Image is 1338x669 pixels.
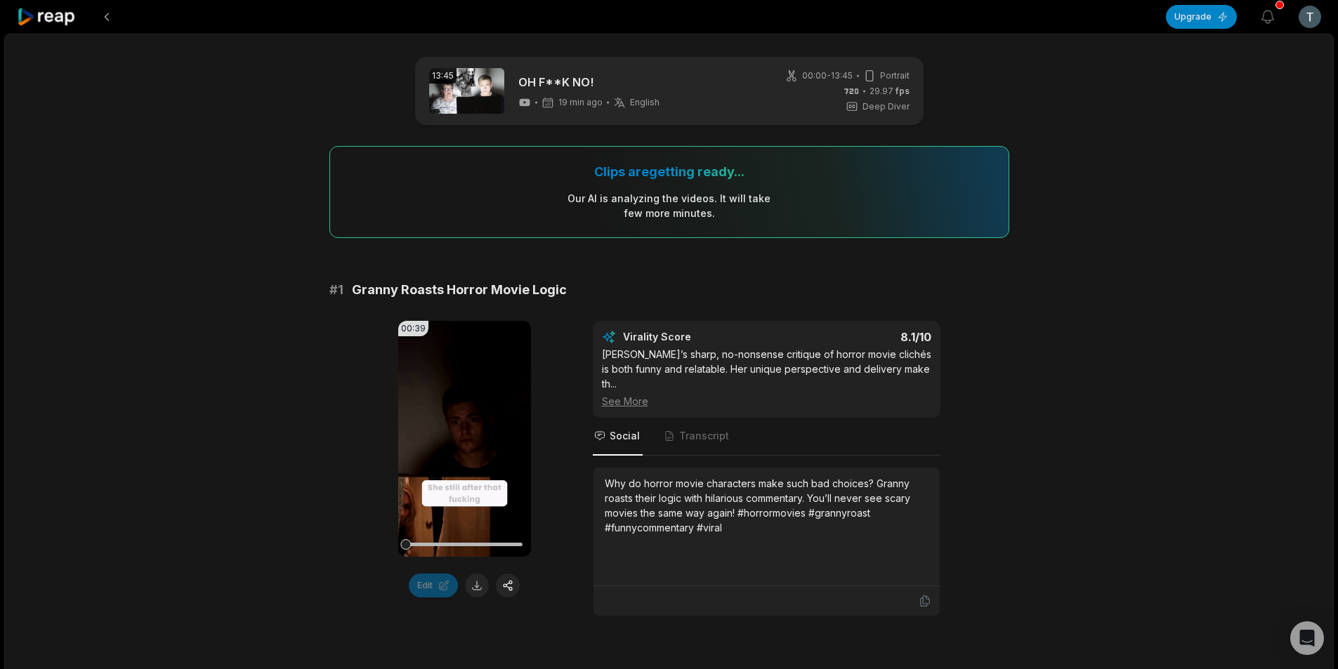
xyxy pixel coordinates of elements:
div: Virality Score [623,330,774,344]
span: Portrait [880,69,910,82]
span: Deep Diver [863,100,910,113]
div: [PERSON_NAME]’s sharp, no-nonsense critique of horror movie clichés is both funny and relatable. ... [602,347,931,409]
span: 00:00 - 13:45 [802,69,853,82]
div: See More [602,394,931,409]
span: fps [896,86,910,96]
span: Transcript [679,429,729,443]
div: Open Intercom Messenger [1290,621,1324,655]
video: Your browser does not support mp4 format. [398,321,531,557]
span: 19 min ago [558,97,603,108]
div: 8.1 /10 [780,330,931,344]
span: Social [610,429,640,443]
div: Why do horror movie characters make such bad choices? Granny roasts their logic with hilarious co... [605,476,929,535]
nav: Tabs [593,418,940,456]
div: Our AI is analyzing the video s . It will take few more minutes. [567,191,771,220]
span: Granny Roasts Horror Movie Logic [352,280,567,300]
span: English [630,97,660,108]
span: # 1 [329,280,343,300]
div: Clips are getting ready... [594,164,745,180]
button: Edit [409,574,458,597]
span: 29.97 [870,85,910,98]
button: Upgrade [1166,5,1237,29]
a: OH F**K NO! [518,74,660,91]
